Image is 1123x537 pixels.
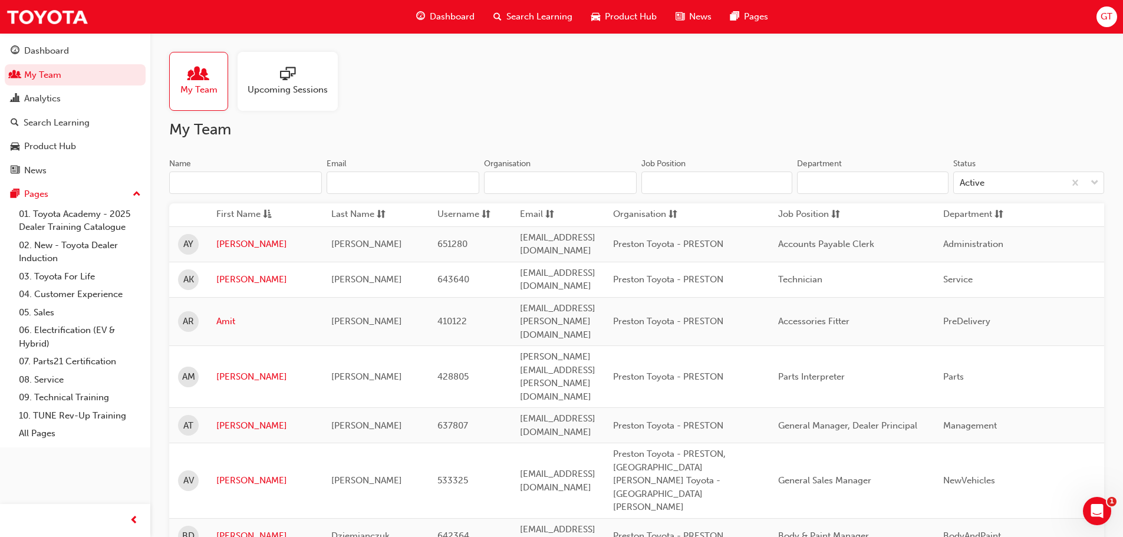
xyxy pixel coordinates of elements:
span: people-icon [191,67,206,83]
span: car-icon [591,9,600,24]
a: 10. TUNE Rev-Up Training [14,407,146,425]
span: [PERSON_NAME][EMAIL_ADDRESS][PERSON_NAME][DOMAIN_NAME] [520,351,595,402]
span: Preston Toyota - PRESTON, [GEOGRAPHIC_DATA][PERSON_NAME] Toyota - [GEOGRAPHIC_DATA][PERSON_NAME] [613,449,726,512]
a: News [5,160,146,182]
span: Organisation [613,207,666,222]
a: [PERSON_NAME] [216,370,314,384]
span: news-icon [676,9,684,24]
a: 01. Toyota Academy - 2025 Dealer Training Catalogue [14,205,146,236]
span: Administration [943,239,1003,249]
span: Preston Toyota - PRESTON [613,316,723,327]
span: Department [943,207,992,222]
span: 410122 [437,316,467,327]
span: [PERSON_NAME] [331,239,402,249]
a: 04. Customer Experience [14,285,146,304]
span: [EMAIL_ADDRESS][DOMAIN_NAME] [520,413,595,437]
a: 06. Electrification (EV & Hybrid) [14,321,146,352]
a: Product Hub [5,136,146,157]
a: Analytics [5,88,146,110]
span: Parts [943,371,964,382]
span: 1 [1107,497,1117,506]
span: 651280 [437,239,467,249]
div: Organisation [484,158,531,170]
a: guage-iconDashboard [407,5,484,29]
div: Dashboard [24,44,69,58]
span: sorting-icon [377,207,386,222]
span: [PERSON_NAME] [331,371,402,382]
span: News [689,10,712,24]
div: Department [797,158,842,170]
div: Analytics [24,92,61,106]
span: people-icon [11,70,19,81]
span: sessionType_ONLINE_URL-icon [280,67,295,83]
span: Accounts Payable Clerk [778,239,874,249]
span: search-icon [11,118,19,129]
img: Trak [6,4,88,30]
span: Management [943,420,997,431]
input: Department [797,172,948,194]
input: Email [327,172,479,194]
span: sorting-icon [545,207,554,222]
button: Last Namesorting-icon [331,207,396,222]
a: My Team [169,52,238,111]
span: chart-icon [11,94,19,104]
iframe: Intercom live chat [1083,497,1111,525]
span: asc-icon [263,207,272,222]
div: Name [169,158,191,170]
span: Preston Toyota - PRESTON [613,274,723,285]
a: [PERSON_NAME] [216,273,314,286]
span: Preston Toyota - PRESTON [613,371,723,382]
span: Email [520,207,543,222]
span: AY [183,238,193,251]
div: Active [960,176,984,190]
h2: My Team [169,120,1104,139]
span: down-icon [1091,176,1099,191]
span: Technician [778,274,822,285]
span: AK [183,273,194,286]
span: AV [183,474,194,487]
span: General Manager, Dealer Principal [778,420,917,431]
span: news-icon [11,166,19,176]
span: [EMAIL_ADDRESS][DOMAIN_NAME] [520,268,595,292]
span: NewVehicles [943,475,995,486]
a: 09. Technical Training [14,388,146,407]
a: news-iconNews [666,5,721,29]
a: 07. Parts21 Certification [14,352,146,371]
span: 533325 [437,475,468,486]
div: Job Position [641,158,686,170]
div: Pages [24,187,48,201]
button: Job Positionsorting-icon [778,207,843,222]
button: First Nameasc-icon [216,207,281,222]
button: Emailsorting-icon [520,207,585,222]
span: AR [183,315,194,328]
a: 03. Toyota For Life [14,268,146,286]
span: Pages [744,10,768,24]
span: Search Learning [506,10,572,24]
span: sorting-icon [482,207,490,222]
span: AT [183,419,193,433]
span: Username [437,207,479,222]
span: [EMAIL_ADDRESS][DOMAIN_NAME] [520,469,595,493]
span: PreDelivery [943,316,990,327]
div: News [24,164,47,177]
button: Departmentsorting-icon [943,207,1008,222]
span: Dashboard [430,10,475,24]
span: car-icon [11,141,19,152]
a: 02. New - Toyota Dealer Induction [14,236,146,268]
span: search-icon [493,9,502,24]
a: All Pages [14,424,146,443]
a: [PERSON_NAME] [216,238,314,251]
a: My Team [5,64,146,86]
span: GT [1101,10,1112,24]
span: Accessories Fitter [778,316,849,327]
button: Pages [5,183,146,205]
span: Parts Interpreter [778,371,845,382]
input: Job Position [641,172,792,194]
button: DashboardMy TeamAnalyticsSearch LearningProduct HubNews [5,38,146,183]
span: Preston Toyota - PRESTON [613,420,723,431]
span: guage-icon [416,9,425,24]
span: 637807 [437,420,468,431]
span: First Name [216,207,261,222]
span: Product Hub [605,10,657,24]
